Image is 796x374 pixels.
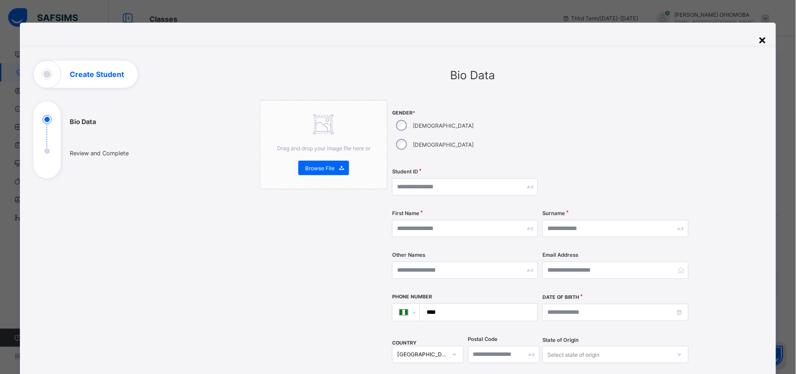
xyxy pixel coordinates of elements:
span: Bio Data [451,68,495,82]
label: [DEMOGRAPHIC_DATA] [413,141,474,148]
div: Drag and drop your image file here orBrowse File [260,100,388,189]
div: [GEOGRAPHIC_DATA] [397,351,447,358]
span: Drag and drop your image file here or [277,145,370,152]
label: Surname [542,210,565,216]
span: Browse File [305,165,335,172]
label: Student ID [392,168,418,175]
label: First Name [392,210,419,216]
label: Date of Birth [542,294,579,300]
label: Postal Code [468,336,498,342]
div: Select state of origin [547,346,599,363]
div: × [758,32,767,47]
span: COUNTRY [392,340,417,346]
label: [DEMOGRAPHIC_DATA] [413,122,474,129]
span: Gender [392,110,538,116]
span: State of Origin [542,337,579,343]
label: Other Names [392,252,425,258]
label: Email Address [542,252,578,258]
label: Phone Number [392,294,432,300]
h1: Create Student [70,71,124,78]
